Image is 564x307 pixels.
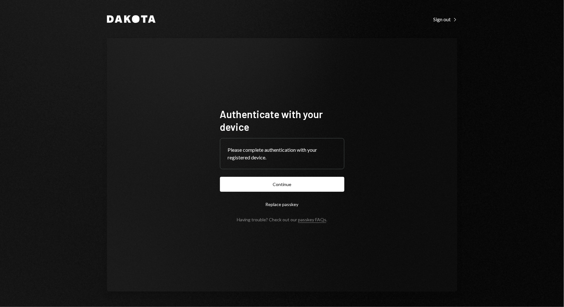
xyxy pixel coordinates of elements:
[228,146,336,161] div: Please complete authentication with your registered device.
[220,197,344,212] button: Replace passkey
[434,16,457,23] a: Sign out
[237,217,327,222] div: Having trouble? Check out our .
[220,177,344,192] button: Continue
[220,108,344,133] h1: Authenticate with your device
[298,217,326,223] a: passkey FAQs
